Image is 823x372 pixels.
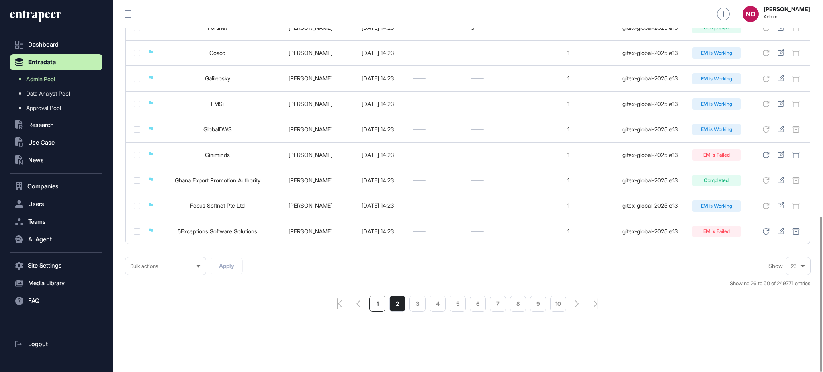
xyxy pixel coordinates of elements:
[616,126,684,133] div: gitex-global-2025 e13
[743,6,759,22] div: NO
[351,75,404,82] div: [DATE] 14:23
[289,100,332,107] a: [PERSON_NAME]
[490,296,506,312] a: 7
[10,135,102,151] button: Use Case
[351,228,404,235] div: [DATE] 14:23
[28,341,48,347] span: Logout
[616,177,684,184] div: gitex-global-2025 e13
[205,75,230,82] a: Galileosky
[10,196,102,212] button: Users
[28,201,44,207] span: Users
[10,293,102,309] button: FAQ
[351,50,404,56] div: [DATE] 14:23
[616,75,684,82] div: gitex-global-2025 e13
[692,98,741,110] div: EM is Working
[510,296,526,312] a: 8
[529,126,608,133] div: 1
[289,228,332,235] a: [PERSON_NAME]
[692,47,741,59] div: EM is Working
[28,122,54,128] span: Research
[211,100,224,107] a: FMSi
[616,202,684,209] div: gitex-global-2025 e13
[28,262,62,269] span: Site Settings
[529,152,608,158] div: 1
[10,336,102,352] a: Logout
[351,202,404,209] div: [DATE] 14:23
[550,296,566,312] a: 10
[178,228,257,235] a: 5Exceptions Software Solutions
[28,157,44,164] span: News
[10,258,102,274] button: Site Settings
[692,226,741,237] div: EM is Failed
[730,280,810,288] div: Showing 26 to 50 of 249771 entries
[409,296,426,312] a: 3
[529,50,608,56] div: 1
[616,152,684,158] div: gitex-global-2025 e13
[529,177,608,184] div: 1
[692,73,741,84] div: EM is Working
[28,59,56,65] span: Entradata
[14,86,102,101] a: Data Analyst Pool
[389,296,405,312] a: 2
[10,214,102,230] button: Teams
[289,126,332,133] a: [PERSON_NAME]
[450,296,466,312] a: 5
[530,296,546,312] a: 9
[616,228,684,235] div: gitex-global-2025 e13
[27,183,59,190] span: Companies
[594,298,598,309] a: search-pagination-last-page-button
[289,202,332,209] a: [PERSON_NAME]
[10,178,102,194] button: Companies
[28,139,55,146] span: Use Case
[764,14,810,20] span: Admin
[203,126,232,133] a: GlobalDWS
[529,202,608,209] div: 1
[575,300,579,307] a: search-pagination-next-button
[356,300,360,307] a: pagination-prev-button
[10,231,102,247] button: AI Agent
[289,49,332,56] a: [PERSON_NAME]
[28,298,39,304] span: FAQ
[430,296,446,312] a: 4
[692,200,741,212] div: EM is Working
[28,280,65,286] span: Media Library
[337,298,342,309] a: pagination-first-page-button
[10,152,102,168] button: News
[289,177,332,184] a: [PERSON_NAME]
[175,177,260,184] a: Ghana Export Promotion Authority
[26,105,61,111] span: Approval Pool
[130,263,158,269] span: Bulk actions
[26,76,55,82] span: Admin Pool
[14,101,102,115] a: Approval Pool
[289,75,332,82] a: [PERSON_NAME]
[209,49,225,56] a: Goaco
[28,236,52,243] span: AI Agent
[791,263,797,269] span: 25
[351,101,404,107] div: [DATE] 14:23
[768,263,783,269] span: Show
[289,151,332,158] a: [PERSON_NAME]
[470,296,486,312] a: 6
[616,50,684,56] div: gitex-global-2025 e13
[10,54,102,70] button: Entradata
[529,101,608,107] div: 1
[205,151,230,158] a: Giniminds
[369,296,385,312] a: 1
[692,175,741,186] div: Completed
[26,90,70,97] span: Data Analyst Pool
[28,219,46,225] span: Teams
[692,124,741,135] div: EM is Working
[351,152,404,158] div: [DATE] 14:23
[529,228,608,235] div: 1
[14,72,102,86] a: Admin Pool
[10,117,102,133] button: Research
